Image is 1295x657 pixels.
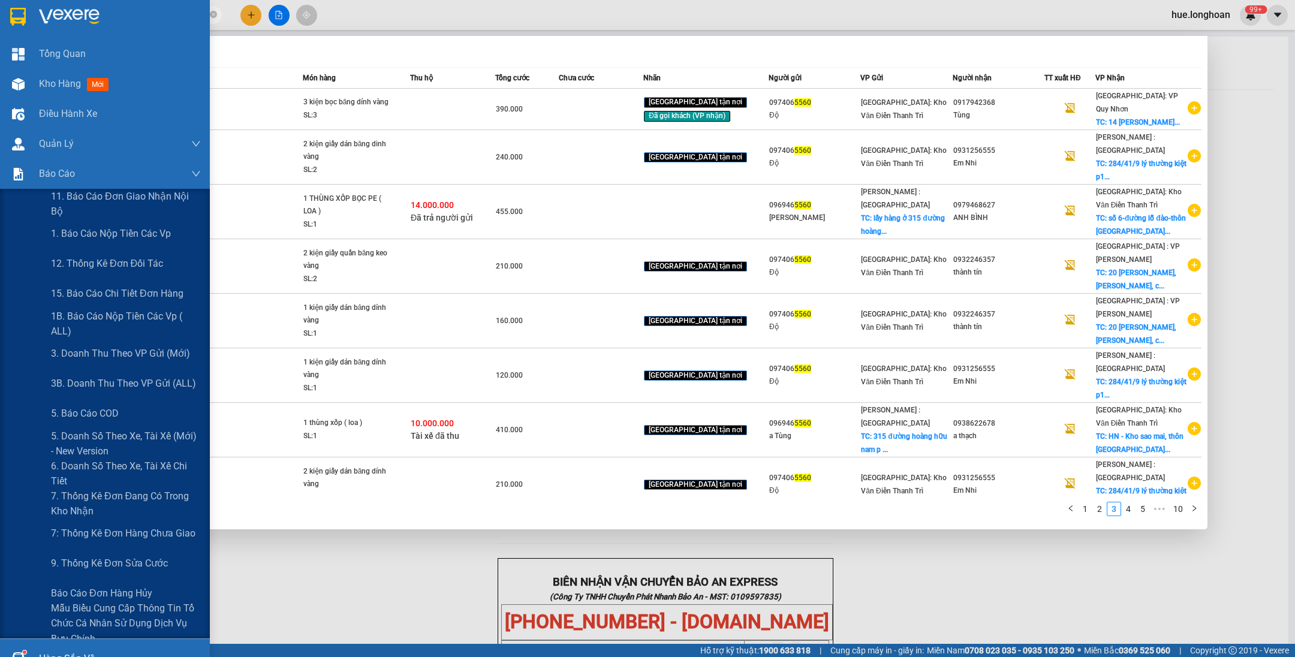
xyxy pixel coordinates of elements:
[303,491,393,504] div: SL: 2
[769,430,860,442] div: a Tùng
[496,317,523,325] span: 160.000
[861,255,947,277] span: [GEOGRAPHIC_DATA]: Kho Văn Điển Thanh Trì
[12,168,25,180] img: solution-icon
[1067,505,1074,512] span: left
[411,213,473,222] span: Đã trả người gửi
[1096,351,1165,373] span: [PERSON_NAME] : [GEOGRAPHIC_DATA]
[1095,74,1125,82] span: VP Nhận
[643,74,661,82] span: Nhãn
[303,430,393,443] div: SL: 1
[1079,502,1092,516] a: 1
[1096,378,1186,399] span: TC: 284/41/9 lý thường kiệt p1...
[1136,502,1149,516] a: 5
[1064,502,1078,516] li: Previous Page
[769,97,860,109] div: 097406
[51,406,119,421] span: 5. Báo cáo COD
[953,363,1044,375] div: 0931256555
[12,108,25,120] img: warehouse-icon
[411,418,454,428] span: 10.000.000
[953,417,1044,430] div: 0938622678
[51,226,171,241] span: 1. Báo cáo nộp tiền các vp
[411,200,454,210] span: 14.000.000
[1122,502,1135,516] a: 4
[769,472,860,484] div: 097406
[51,189,201,219] span: 11. Báo cáo đơn giao nhận nội bộ
[1093,502,1106,516] a: 2
[87,78,109,91] span: mới
[861,310,947,331] span: [GEOGRAPHIC_DATA]: Kho Văn Điển Thanh Trì
[953,74,992,82] span: Người nhận
[1188,313,1201,326] span: plus-circle
[794,255,811,264] span: 5560
[953,212,1044,224] div: ANH BÌNH
[953,254,1044,266] div: 0932246357
[1096,92,1178,113] span: [GEOGRAPHIC_DATA]: VP Quy Nhơn
[769,212,860,224] div: [PERSON_NAME]
[953,375,1044,388] div: Em Nhi
[953,97,1044,109] div: 0917942368
[1107,502,1121,516] a: 3
[644,370,747,381] span: [GEOGRAPHIC_DATA] tận nơi
[953,266,1044,279] div: thành tín
[496,262,523,270] span: 210.000
[495,74,529,82] span: Tổng cước
[769,484,860,497] div: Độ
[12,78,25,91] img: warehouse-icon
[1107,502,1121,516] li: 3
[953,109,1044,122] div: Tùng
[51,459,201,489] span: 6. Doanh số theo xe, tài xế chi tiết
[1096,432,1183,454] span: TC: HN - Kho sao mai, thôn [GEOGRAPHIC_DATA]...
[769,363,860,375] div: 097406
[644,316,747,327] span: [GEOGRAPHIC_DATA] tận nơi
[1188,149,1201,162] span: plus-circle
[1121,502,1136,516] li: 4
[1096,188,1182,209] span: [GEOGRAPHIC_DATA]: Kho Văn Điển Thanh Trì
[1096,118,1180,126] span: TC: 14 [PERSON_NAME]...
[1188,477,1201,490] span: plus-circle
[644,111,730,122] span: Đã gọi khách (VP nhận)
[861,146,947,168] span: [GEOGRAPHIC_DATA]: Kho Văn Điển Thanh Trì
[39,46,86,61] span: Tổng Quan
[303,273,393,286] div: SL: 2
[861,474,947,495] span: [GEOGRAPHIC_DATA]: Kho Văn Điển Thanh Trì
[794,419,811,427] span: 5560
[861,406,930,427] span: [PERSON_NAME] : [GEOGRAPHIC_DATA]
[51,526,195,541] span: 7: Thống kê đơn hàng chưa giao
[51,256,163,271] span: 12. Thống kê đơn đối tác
[303,417,393,430] div: 1 thùng xốp ( loa )
[1044,74,1081,82] span: TT xuất HĐ
[1169,502,1187,516] li: 10
[1188,204,1201,217] span: plus-circle
[496,105,523,113] span: 390.000
[1187,502,1201,516] li: Next Page
[303,74,336,82] span: Món hàng
[1150,502,1169,516] li: Next 5 Pages
[210,11,217,18] span: close-circle
[303,465,393,491] div: 2 kiện giấy dán băng dính vàng
[953,484,1044,497] div: Em Nhi
[496,426,523,434] span: 410.000
[953,144,1044,157] div: 0931256555
[1170,502,1186,516] a: 10
[12,48,25,61] img: dashboard-icon
[1188,101,1201,114] span: plus-circle
[1191,505,1198,512] span: right
[1150,502,1169,516] span: •••
[1188,258,1201,272] span: plus-circle
[794,474,811,482] span: 5560
[51,489,201,519] span: 7. Thống kê đơn đang có trong kho nhận
[303,382,393,395] div: SL: 1
[303,109,393,122] div: SL: 3
[794,98,811,107] span: 5560
[303,192,393,218] div: 1 THÙNG XỐP BỌC PE ( LOA )
[769,266,860,279] div: Độ
[51,586,152,601] span: Báo cáo đơn hàng hủy
[39,78,81,89] span: Kho hàng
[303,327,393,340] div: SL: 1
[51,286,183,301] span: 15. Báo cáo chi tiết đơn hàng
[496,480,523,489] span: 210.000
[861,188,930,209] span: [PERSON_NAME] : [GEOGRAPHIC_DATA]
[953,430,1044,442] div: a thạch
[303,247,393,273] div: 2 kiện giấy quấn băng keo vàng
[1092,502,1107,516] li: 2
